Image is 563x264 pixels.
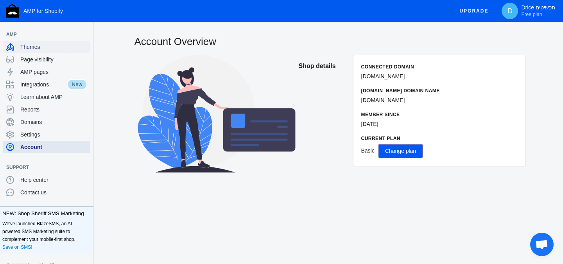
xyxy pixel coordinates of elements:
img: Shop Sheriff Logo [6,4,19,18]
span: Basic [361,147,375,154]
a: Themes [3,41,90,53]
h6: Current Plan [361,135,518,142]
p: Drice תכשיטים [521,4,555,18]
span: AMP pages [20,68,87,76]
h2: Account Overview [134,34,525,48]
p: [DATE] [361,120,518,128]
span: D [506,7,514,15]
p: [DOMAIN_NAME] [361,72,518,81]
h6: Member since [361,111,518,119]
a: Reports [3,103,90,116]
span: Learn about AMP [20,93,87,101]
button: Upgrade [453,4,495,18]
span: Integrations [20,81,67,88]
a: Page visibility [3,53,90,66]
h6: [DOMAIN_NAME] domain name [361,87,518,95]
h6: Connected domain [361,63,518,71]
span: Support [6,163,79,171]
button: Add a sales channel [79,33,92,36]
button: Change plan [378,144,423,158]
span: Page visibility [20,56,87,63]
span: Contact us [20,189,87,196]
h2: Shop details [299,55,346,77]
a: Settings [3,128,90,141]
span: Free plan [521,11,542,18]
span: AMP [6,31,79,38]
span: Domains [20,118,87,126]
span: Themes [20,43,87,51]
a: IntegrationsNew [3,78,90,91]
button: Add a sales channel [79,166,92,169]
span: Reports [20,106,87,113]
span: Account [20,143,87,151]
span: Settings [20,131,87,138]
span: Help center [20,176,87,184]
a: Account [3,141,90,153]
span: New [67,79,87,90]
p: [DOMAIN_NAME] [361,96,518,104]
a: Contact us [3,186,90,199]
a: AMP pages [3,66,90,78]
span: AMP for Shopify [23,8,63,14]
div: פתח צ'אט [530,233,554,256]
a: Learn about AMP [3,91,90,103]
span: Change plan [385,148,416,154]
a: Domains [3,116,90,128]
span: Upgrade [459,4,488,18]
